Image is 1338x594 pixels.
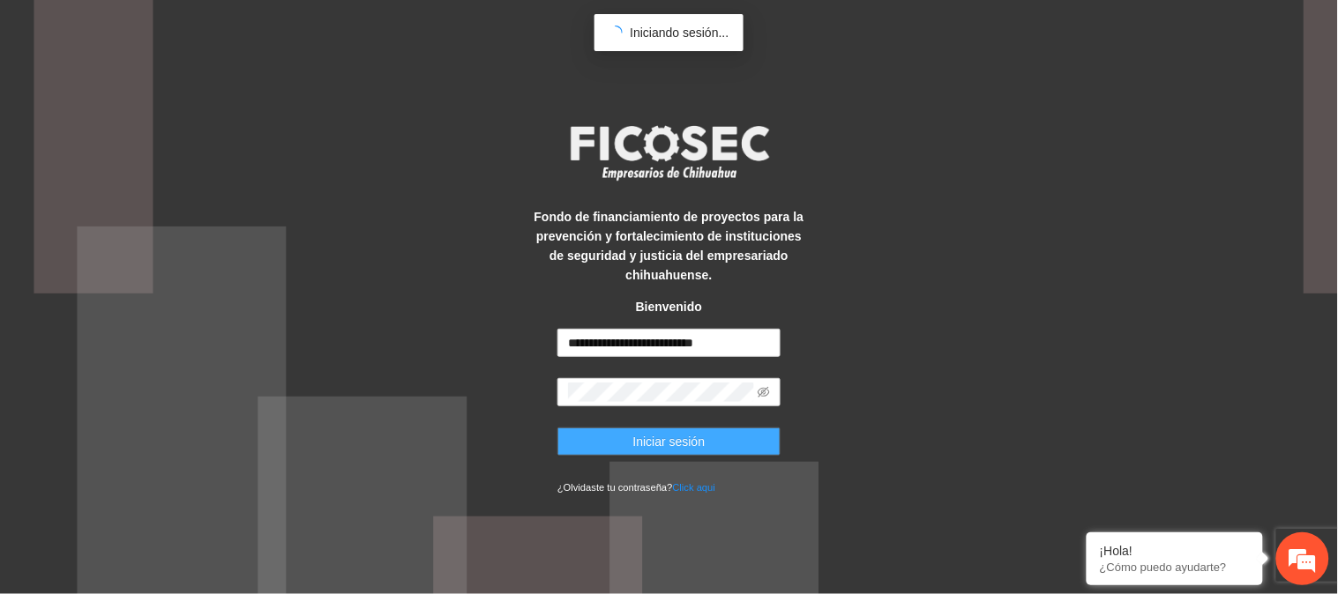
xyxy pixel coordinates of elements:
[102,196,243,374] span: Estamos en línea.
[633,432,706,451] span: Iniciar sesión
[9,402,336,464] textarea: Escriba su mensaje y pulse “Intro”
[630,26,729,40] span: Iniciando sesión...
[609,26,623,40] span: loading
[1100,561,1250,574] p: ¿Cómo puedo ayudarte?
[534,210,804,282] strong: Fondo de financiamiento de proyectos para la prevención y fortalecimiento de instituciones de seg...
[758,386,770,398] span: eye-invisible
[1100,544,1250,558] div: ¡Hola!
[636,300,702,314] strong: Bienvenido
[559,120,780,185] img: logo
[92,90,296,113] div: Chatee con nosotros ahora
[289,9,332,51] div: Minimizar ventana de chat en vivo
[557,482,715,493] small: ¿Olvidaste tu contraseña?
[673,482,716,493] a: Click aqui
[557,427,781,456] button: Iniciar sesión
